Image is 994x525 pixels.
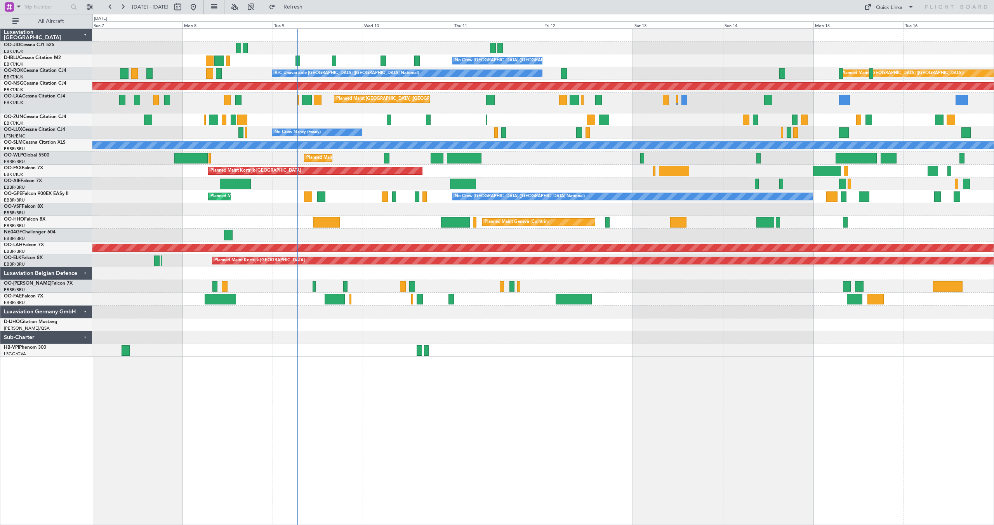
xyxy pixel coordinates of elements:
[210,191,351,202] div: Planned Maint [GEOGRAPHIC_DATA] ([GEOGRAPHIC_DATA] National)
[4,236,25,242] a: EBBR/BRU
[4,223,25,229] a: EBBR/BRU
[132,3,169,10] span: [DATE] - [DATE]
[265,1,312,13] button: Refresh
[4,294,43,299] a: OO-FAEFalcon 7X
[4,256,43,260] a: OO-ELKFalcon 8X
[4,210,25,216] a: EBBR/BRU
[94,16,107,22] div: [DATE]
[4,294,22,299] span: OO-FAE
[4,197,25,203] a: EBBR/BRU
[813,21,904,28] div: Mon 15
[4,153,23,158] span: OO-WLP
[4,74,23,80] a: EBKT/KJK
[4,191,22,196] span: OO-GPE
[4,81,23,86] span: OO-NSG
[4,179,42,183] a: OO-AIEFalcon 7X
[860,1,918,13] button: Quick Links
[904,21,994,28] div: Tue 16
[4,127,22,132] span: OO-LUX
[275,127,321,138] div: No Crew Nancy (Essey)
[273,21,363,28] div: Tue 9
[4,115,23,119] span: OO-ZUN
[4,115,66,119] a: OO-ZUNCessna Citation CJ4
[4,320,57,324] a: D-IJHOCitation Mustang
[4,217,24,222] span: OO-HHO
[4,100,23,106] a: EBKT/KJK
[4,140,66,145] a: OO-SLMCessna Citation XLS
[723,21,813,28] div: Sun 14
[485,216,549,228] div: Planned Maint Geneva (Cointrin)
[4,256,21,260] span: OO-ELK
[4,43,20,47] span: OO-JID
[4,345,19,350] span: HB-VPI
[4,153,49,158] a: OO-WLPGlobal 5500
[182,21,273,28] div: Mon 8
[4,94,65,99] a: OO-LXACessna Citation CJ4
[455,55,585,66] div: No Crew [GEOGRAPHIC_DATA] ([GEOGRAPHIC_DATA] National)
[4,249,25,254] a: EBBR/BRU
[633,21,723,28] div: Sat 13
[4,87,23,93] a: EBKT/KJK
[363,21,453,28] div: Wed 10
[4,281,51,286] span: OO-[PERSON_NAME]
[4,351,26,357] a: LSGG/GVA
[92,21,182,28] div: Sun 7
[4,325,50,331] a: [PERSON_NAME]/QSA
[4,43,54,47] a: OO-JIDCessna CJ1 525
[4,191,68,196] a: OO-GPEFalcon 900EX EASy II
[4,68,23,73] span: OO-ROK
[4,172,23,177] a: EBKT/KJK
[275,68,419,79] div: A/C Unavailable [GEOGRAPHIC_DATA] ([GEOGRAPHIC_DATA] National)
[4,159,25,165] a: EBBR/BRU
[210,165,301,177] div: Planned Maint Kortrijk-[GEOGRAPHIC_DATA]
[306,152,347,164] div: Planned Maint Liege
[4,94,22,99] span: OO-LXA
[4,127,65,132] a: OO-LUXCessna Citation CJ4
[4,166,22,170] span: OO-FSX
[4,287,25,293] a: EBBR/BRU
[455,191,585,202] div: No Crew [GEOGRAPHIC_DATA] ([GEOGRAPHIC_DATA] National)
[4,261,25,267] a: EBBR/BRU
[4,281,73,286] a: OO-[PERSON_NAME]Falcon 7X
[4,204,22,209] span: OO-VSF
[4,49,23,54] a: EBKT/KJK
[841,68,964,79] div: Planned Maint [GEOGRAPHIC_DATA] ([GEOGRAPHIC_DATA])
[4,300,25,306] a: EBBR/BRU
[543,21,633,28] div: Fri 12
[4,68,66,73] a: OO-ROKCessna Citation CJ4
[20,19,82,24] span: All Aircraft
[4,140,23,145] span: OO-SLM
[4,230,22,235] span: N604GF
[4,56,19,60] span: D-IBLU
[4,120,23,126] a: EBKT/KJK
[4,345,46,350] a: HB-VPIPhenom 300
[4,146,25,152] a: EBBR/BRU
[24,1,68,13] input: Trip Number
[4,81,66,86] a: OO-NSGCessna Citation CJ4
[4,133,25,139] a: LFSN/ENC
[4,56,61,60] a: D-IBLUCessna Citation M2
[4,204,43,209] a: OO-VSFFalcon 8X
[4,166,43,170] a: OO-FSXFalcon 7X
[214,255,305,266] div: Planned Maint Kortrijk-[GEOGRAPHIC_DATA]
[277,4,309,10] span: Refresh
[4,179,21,183] span: OO-AIE
[4,230,56,235] a: N604GFChallenger 604
[876,4,902,12] div: Quick Links
[4,217,45,222] a: OO-HHOFalcon 8X
[4,61,23,67] a: EBKT/KJK
[336,93,477,105] div: Planned Maint [GEOGRAPHIC_DATA] ([GEOGRAPHIC_DATA] National)
[453,21,543,28] div: Thu 11
[4,243,44,247] a: OO-LAHFalcon 7X
[4,243,23,247] span: OO-LAH
[4,320,20,324] span: D-IJHO
[9,15,84,28] button: All Aircraft
[4,184,25,190] a: EBBR/BRU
